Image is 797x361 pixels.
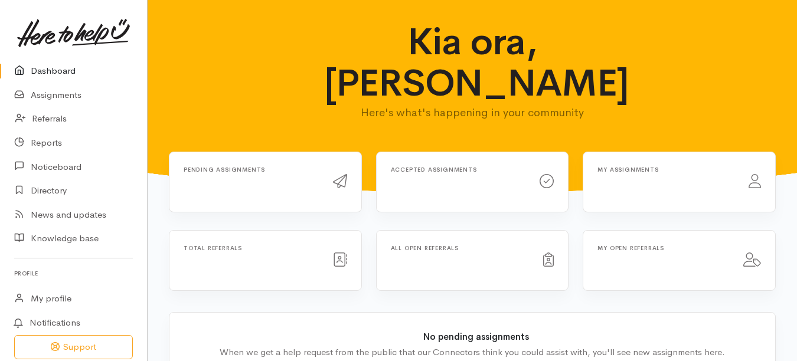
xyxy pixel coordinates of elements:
[187,346,757,359] div: When we get a help request from the public that our Connectors think you could assist with, you'l...
[184,245,319,251] h6: Total referrals
[184,166,319,173] h6: Pending assignments
[14,335,133,359] button: Support
[324,104,620,121] p: Here's what's happening in your community
[391,245,530,251] h6: All open referrals
[597,166,734,173] h6: My assignments
[423,331,529,342] b: No pending assignments
[14,265,133,281] h6: Profile
[597,245,729,251] h6: My open referrals
[324,21,620,104] h1: Kia ora, [PERSON_NAME]
[391,166,526,173] h6: Accepted assignments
